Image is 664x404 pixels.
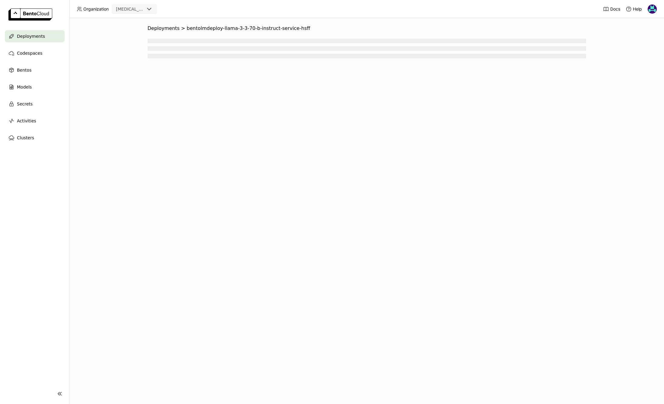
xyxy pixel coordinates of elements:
span: Docs [610,6,620,12]
span: Secrets [17,100,33,108]
nav: Breadcrumbs navigation [148,25,586,31]
img: David Zhu [648,5,657,14]
a: Models [5,81,65,93]
span: Deployments [17,33,45,40]
span: Bentos [17,66,31,74]
a: Codespaces [5,47,65,59]
span: Codespaces [17,50,42,57]
div: [MEDICAL_DATA] [116,6,144,12]
a: Deployments [5,30,65,42]
div: Help [626,6,642,12]
a: Docs [603,6,620,12]
span: Activities [17,117,36,124]
span: Deployments [148,25,180,31]
a: Secrets [5,98,65,110]
span: Clusters [17,134,34,141]
span: Organization [83,6,109,12]
span: Help [633,6,642,12]
span: Models [17,83,32,91]
a: Activities [5,115,65,127]
a: Bentos [5,64,65,76]
input: Selected revia. [145,6,146,12]
span: bentolmdeploy-llama-3-3-70-b-instruct-service-hsff [187,25,310,31]
span: > [180,25,187,31]
img: logo [8,8,52,21]
a: Clusters [5,132,65,144]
